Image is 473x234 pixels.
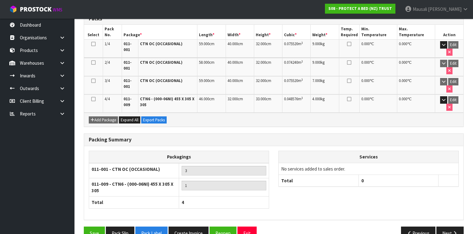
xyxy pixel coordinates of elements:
td: cm [254,58,282,76]
strong: CTN OC (OCCASIONAL) [140,41,182,46]
span: 0.000 [361,60,370,65]
span: 59.000 [199,41,209,46]
td: ℃ [359,40,397,58]
td: ℃ [397,58,435,76]
span: 0.000 [399,96,407,102]
span: 9.000 [312,41,321,46]
td: ℃ [397,40,435,58]
th: Width [226,25,254,39]
td: cm [197,58,226,76]
span: 32.000 [256,60,266,65]
td: cm [226,76,254,94]
span: 40.000 [227,78,238,83]
span: 32.000 [227,96,238,102]
td: cm [254,76,282,94]
span: 33.000 [256,96,266,102]
strong: 011-001 - CTN OC (OCCASIONAL) [92,166,160,172]
span: 2/4 [105,60,110,65]
td: m [282,76,311,94]
small: WMS [53,7,62,13]
span: [PERSON_NAME] [428,6,462,12]
th: Length [197,25,226,39]
h3: Packs [89,16,459,22]
strong: CTN6 - (000-06NI) 455 X 305 X 305 [140,96,194,107]
th: Height [254,25,282,39]
strong: 011-001 [124,60,132,71]
td: ℃ [397,94,435,113]
td: kg [311,58,339,76]
th: Total [89,197,179,208]
img: cube-alt.png [9,5,17,13]
th: Services [279,151,458,163]
sup: 3 [301,59,303,63]
th: Total [279,175,358,186]
button: Export Packs [141,116,167,124]
button: Edit [448,96,458,104]
th: Weight [311,25,339,39]
td: cm [226,94,254,113]
th: Max. Temperature [397,25,435,39]
span: Expand All [121,117,138,123]
span: ProStock [20,5,52,13]
strong: CTN OC (OCCASIONAL) [140,60,182,65]
span: 0.048576 [284,96,298,102]
span: 7.000 [312,78,321,83]
th: Package [122,25,197,39]
th: Packagings [89,151,269,163]
span: 40.000 [227,60,238,65]
span: 0.000 [399,60,407,65]
span: 58.000 [199,60,209,65]
td: cm [226,40,254,58]
button: Edit [448,41,458,49]
button: Add Package [89,116,118,124]
span: Mausali [413,6,427,12]
span: 0.075520 [284,41,298,46]
td: ℃ [359,58,397,76]
span: 0.000 [361,96,370,102]
td: kg [311,94,339,113]
span: 4.000 [312,96,321,102]
th: Pack No. [103,25,122,39]
sup: 3 [301,96,303,100]
span: 4/4 [105,96,110,102]
strong: 011-001 [124,78,132,89]
td: ℃ [359,94,397,113]
span: 0.074240 [284,60,298,65]
h3: Packing Summary [89,137,459,143]
strong: 011-009 - CTN6 - (000-06NI) 455 X 305 X 305 [92,181,173,193]
span: 4 [182,199,184,205]
span: 9.000 [312,60,321,65]
td: cm [197,76,226,94]
button: Edit [448,78,458,85]
span: 32.000 [256,78,266,83]
strong: 011-009 [124,96,132,107]
span: 0.000 [399,78,407,83]
strong: 011-001 [124,41,132,52]
span: 0.000 [399,41,407,46]
span: 3/4 [105,78,110,83]
td: ℃ [359,76,397,94]
span: 0.000 [361,41,370,46]
span: 1/4 [105,41,110,46]
th: Select [84,25,103,39]
a: S08 - PROTECT A BED (NZ) TRUST [325,4,395,14]
th: Min. Temperature [359,25,397,39]
td: cm [254,40,282,58]
span: 0.000 [361,78,370,83]
td: cm [254,94,282,113]
th: Temp. Required [339,25,359,39]
span: 0.075520 [284,78,298,83]
td: m [282,58,311,76]
td: kg [311,76,339,94]
th: Action [435,25,463,39]
td: m [282,94,311,113]
span: 0 [361,178,364,184]
sup: 3 [301,41,303,45]
strong: CTN OC (OCCASIONAL) [140,78,182,83]
sup: 3 [301,78,303,82]
strong: S08 - PROTECT A BED (NZ) TRUST [328,6,392,11]
td: ℃ [397,76,435,94]
td: cm [197,94,226,113]
span: 46.000 [199,96,209,102]
td: cm [226,58,254,76]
